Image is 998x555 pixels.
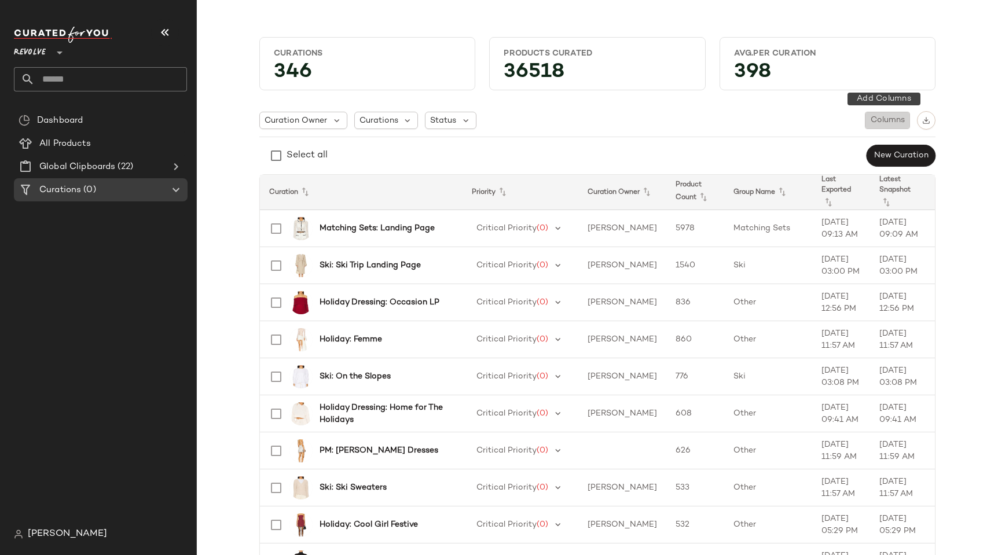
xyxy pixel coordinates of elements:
[578,210,666,247] td: [PERSON_NAME]
[537,261,548,270] span: (0)
[37,114,83,127] span: Dashboard
[578,284,666,321] td: [PERSON_NAME]
[812,284,870,321] td: [DATE] 12:56 PM
[476,224,537,233] span: Critical Priority
[724,506,812,543] td: Other
[928,321,986,358] td: 661
[289,328,313,351] img: NARR-WD98_V1.jpg
[724,395,812,432] td: Other
[476,446,537,455] span: Critical Priority
[812,432,870,469] td: [DATE] 11:59 AM
[724,321,812,358] td: Other
[724,247,812,284] td: Ski
[870,506,928,543] td: [DATE] 05:29 PM
[537,224,548,233] span: (0)
[578,358,666,395] td: [PERSON_NAME]
[812,506,870,543] td: [DATE] 05:29 PM
[359,115,398,127] span: Curations
[666,321,724,358] td: 860
[320,519,418,531] b: Holiday: Cool Girl Festive
[870,321,928,358] td: [DATE] 11:57 AM
[865,112,910,129] button: Columns
[39,183,81,197] span: Curations
[666,247,724,284] td: 1540
[537,446,548,455] span: (0)
[81,183,96,197] span: (0)
[494,64,700,85] div: 36518
[578,321,666,358] td: [PERSON_NAME]
[476,298,537,307] span: Critical Priority
[537,335,548,344] span: (0)
[14,39,46,60] span: Revolve
[666,469,724,506] td: 533
[666,284,724,321] td: 836
[928,469,986,506] td: 451
[320,370,391,383] b: Ski: On the Slopes
[115,160,133,174] span: (22)
[320,482,387,494] b: Ski: Ski Sweaters
[320,222,435,234] b: Matching Sets: Landing Page
[666,506,724,543] td: 532
[870,469,928,506] td: [DATE] 11:57 AM
[289,513,313,536] img: BARD-WD844_V1.jpg
[812,395,870,432] td: [DATE] 09:41 AM
[870,116,905,125] span: Columns
[724,432,812,469] td: Other
[430,115,456,127] span: Status
[870,395,928,432] td: [DATE] 09:41 AM
[39,137,91,150] span: All Products
[928,432,986,469] td: 468
[724,284,812,321] td: Other
[870,284,928,321] td: [DATE] 12:56 PM
[870,432,928,469] td: [DATE] 11:59 AM
[666,395,724,432] td: 608
[287,149,328,163] div: Select all
[463,175,578,210] th: Priority
[289,291,313,314] img: SDYS-WK64_V1.jpg
[260,175,463,210] th: Curation
[320,333,382,346] b: Holiday: Femme
[320,296,439,308] b: Holiday Dressing: Occasion LP
[870,210,928,247] td: [DATE] 09:09 AM
[289,402,313,425] img: ALOR-WK49_V1.jpg
[537,372,548,381] span: (0)
[870,247,928,284] td: [DATE] 03:00 PM
[537,520,548,529] span: (0)
[289,365,313,388] img: DONR-WK68_V1.jpg
[734,48,921,59] div: Avg.per Curation
[274,48,461,59] div: Curations
[14,530,23,539] img: svg%3e
[812,321,870,358] td: [DATE] 11:57 AM
[476,335,537,344] span: Critical Priority
[870,175,928,210] th: Latest Snapshot
[666,210,724,247] td: 5978
[476,520,537,529] span: Critical Priority
[928,395,986,432] td: 508
[928,358,986,395] td: 598
[666,432,724,469] td: 626
[19,115,30,126] img: svg%3e
[812,358,870,395] td: [DATE] 03:08 PM
[289,217,313,240] img: SCOL-WK1_V1.jpg
[578,247,666,284] td: [PERSON_NAME]
[28,527,107,541] span: [PERSON_NAME]
[320,259,421,271] b: Ski: Ski Trip Landing Page
[812,210,870,247] td: [DATE] 09:13 AM
[476,261,537,270] span: Critical Priority
[537,483,548,492] span: (0)
[666,175,724,210] th: Product Count
[578,395,666,432] td: [PERSON_NAME]
[265,115,327,127] span: Curation Owner
[928,247,986,284] td: 1173
[504,48,691,59] div: Products Curated
[928,210,986,247] td: 3348
[578,506,666,543] td: [PERSON_NAME]
[289,439,313,462] img: ROFR-WD897_V1.jpg
[289,476,313,499] img: JNAX-WK366_V1.jpg
[666,358,724,395] td: 776
[928,506,986,543] td: 435
[867,145,935,167] button: New Curation
[476,372,537,381] span: Critical Priority
[578,469,666,506] td: [PERSON_NAME]
[812,175,870,210] th: Last Exported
